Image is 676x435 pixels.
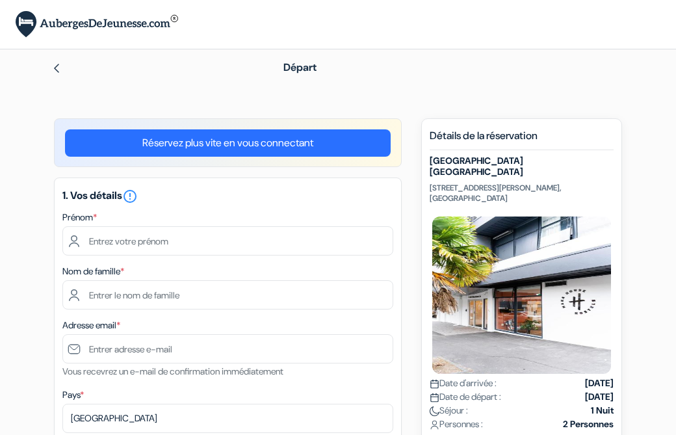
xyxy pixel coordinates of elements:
[430,390,501,404] span: Date de départ :
[585,376,614,390] strong: [DATE]
[62,226,393,256] input: Entrez votre prénom
[62,189,393,204] h5: 1. Vos détails
[51,63,62,73] img: left_arrow.svg
[430,183,614,204] p: [STREET_ADDRESS][PERSON_NAME], [GEOGRAPHIC_DATA]
[591,404,614,417] strong: 1 Nuit
[65,129,391,157] a: Réservez plus vite en vous connectant
[430,417,483,431] span: Personnes :
[62,319,120,332] label: Adresse email
[62,365,283,377] small: Vous recevrez un e-mail de confirmation immédiatement
[62,211,97,224] label: Prénom
[430,393,439,402] img: calendar.svg
[62,388,84,402] label: Pays
[430,379,439,389] img: calendar.svg
[430,376,497,390] span: Date d'arrivée :
[62,280,393,310] input: Entrer le nom de famille
[122,189,138,202] a: error_outline
[430,420,439,430] img: user_icon.svg
[585,390,614,404] strong: [DATE]
[62,334,393,363] input: Entrer adresse e-mail
[16,11,178,38] img: AubergesDeJeunesse.com
[122,189,138,204] i: error_outline
[563,417,614,431] strong: 2 Personnes
[283,60,317,74] span: Départ
[430,155,614,178] h5: [GEOGRAPHIC_DATA] [GEOGRAPHIC_DATA]
[430,404,468,417] span: Séjour :
[62,265,124,278] label: Nom de famille
[430,129,614,150] h5: Détails de la réservation
[430,406,439,416] img: moon.svg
